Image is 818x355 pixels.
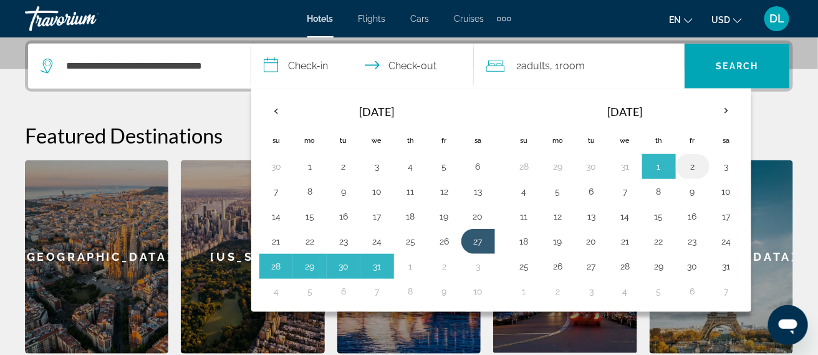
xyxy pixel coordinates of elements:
[367,283,387,300] button: Day 7
[710,97,743,125] button: Next month
[307,14,334,24] span: Hotels
[25,160,168,354] a: [GEOGRAPHIC_DATA]
[683,283,703,300] button: Day 6
[716,233,736,250] button: Day 24
[266,208,286,225] button: Day 14
[716,283,736,300] button: Day 7
[683,258,703,275] button: Day 30
[559,60,585,72] span: Room
[28,44,790,89] div: Search widget
[266,283,286,300] button: Day 4
[582,158,602,175] button: Day 30
[474,44,685,89] button: Travelers: 2 adults, 0 children
[649,158,669,175] button: Day 1
[615,208,635,225] button: Day 14
[401,233,421,250] button: Day 25
[521,60,550,72] span: Adults
[181,160,324,354] a: [US_STATE]
[514,208,534,225] button: Day 11
[768,305,808,345] iframe: Button to launch messaging window
[615,283,635,300] button: Day 4
[582,183,602,200] button: Day 6
[711,15,730,25] span: USD
[435,283,455,300] button: Day 9
[716,158,736,175] button: Day 3
[367,258,387,275] button: Day 31
[516,57,550,75] span: 2
[582,208,602,225] button: Day 13
[411,14,430,24] a: Cars
[468,208,488,225] button: Day 20
[615,158,635,175] button: Day 31
[334,283,354,300] button: Day 6
[293,97,461,127] th: [DATE]
[358,14,386,24] a: Flights
[401,208,421,225] button: Day 18
[401,283,421,300] button: Day 8
[683,208,703,225] button: Day 16
[266,158,286,175] button: Day 30
[649,233,669,250] button: Day 22
[683,183,703,200] button: Day 9
[548,233,568,250] button: Day 19
[334,258,354,275] button: Day 30
[334,233,354,250] button: Day 23
[683,233,703,250] button: Day 23
[548,258,568,275] button: Day 26
[514,283,534,300] button: Day 1
[550,57,585,75] span: , 1
[435,258,455,275] button: Day 2
[683,158,703,175] button: Day 2
[435,183,455,200] button: Day 12
[615,258,635,275] button: Day 28
[401,258,421,275] button: Day 1
[435,233,455,250] button: Day 26
[548,183,568,200] button: Day 5
[300,183,320,200] button: Day 8
[582,283,602,300] button: Day 3
[468,183,488,200] button: Day 13
[514,183,534,200] button: Day 4
[716,183,736,200] button: Day 10
[367,158,387,175] button: Day 3
[468,158,488,175] button: Day 6
[669,15,681,25] span: en
[716,208,736,225] button: Day 17
[649,283,669,300] button: Day 5
[300,283,320,300] button: Day 5
[514,258,534,275] button: Day 25
[716,61,759,71] span: Search
[548,208,568,225] button: Day 12
[259,97,293,125] button: Previous month
[401,158,421,175] button: Day 4
[582,233,602,250] button: Day 20
[25,2,150,35] a: Travorium
[300,258,320,275] button: Day 29
[615,233,635,250] button: Day 21
[468,283,488,300] button: Day 10
[649,258,669,275] button: Day 29
[300,233,320,250] button: Day 22
[266,183,286,200] button: Day 7
[300,208,320,225] button: Day 15
[548,158,568,175] button: Day 29
[716,258,736,275] button: Day 31
[25,123,793,148] h2: Featured Destinations
[401,183,421,200] button: Day 11
[300,158,320,175] button: Day 1
[548,283,568,300] button: Day 2
[514,158,534,175] button: Day 28
[367,208,387,225] button: Day 17
[266,233,286,250] button: Day 21
[761,6,793,32] button: User Menu
[435,158,455,175] button: Day 5
[455,14,484,24] a: Cruises
[669,11,693,29] button: Change language
[334,208,354,225] button: Day 16
[251,44,474,89] button: Check in and out dates
[582,258,602,275] button: Day 27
